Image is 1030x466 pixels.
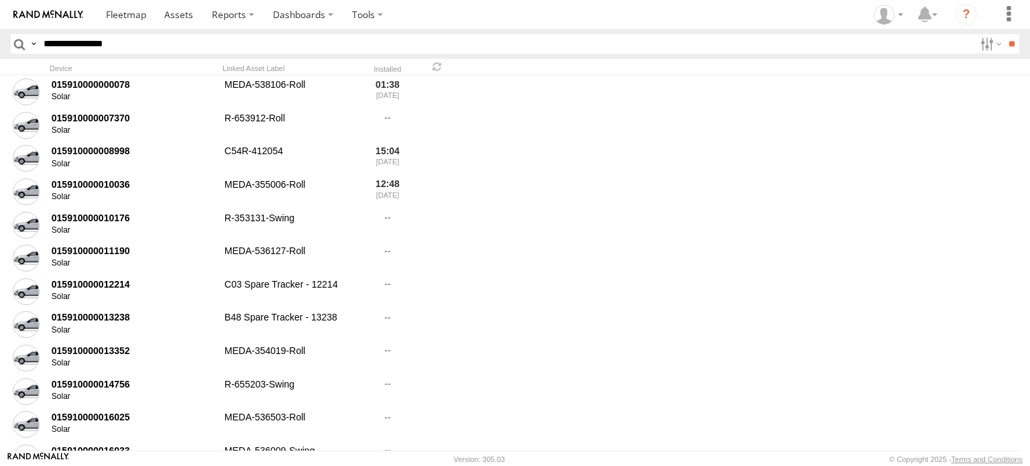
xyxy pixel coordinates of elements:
[52,192,215,202] div: Solar
[52,245,215,257] div: 015910000011190
[52,325,215,336] div: Solar
[52,311,215,323] div: 015910000013238
[869,5,908,25] div: Idaliz Kaminski
[975,34,1004,54] label: Search Filter Options
[889,455,1023,463] div: © Copyright 2025 -
[429,60,445,73] span: Refresh
[223,76,357,107] div: MEDA-538106-Roll
[223,176,357,207] div: MEDA-355006-Roll
[52,278,215,290] div: 015910000012214
[223,64,357,73] div: Linked Asset Label
[52,392,215,402] div: Solar
[52,225,215,236] div: Solar
[223,310,357,341] div: B48 Spare Tracker - 13238
[362,76,413,107] div: 01:38 [DATE]
[223,243,357,274] div: MEDA-536127-Roll
[52,78,215,91] div: 015910000000078
[223,210,357,241] div: R-353131-Swing
[52,159,215,170] div: Solar
[52,411,215,423] div: 015910000016025
[223,409,357,440] div: MEDA-536503-Roll
[362,143,413,174] div: 15:04 [DATE]
[223,343,357,373] div: MEDA-354019-Roll
[362,176,413,207] div: 12:48 [DATE]
[454,455,505,463] div: Version: 305.03
[52,112,215,124] div: 015910000007370
[952,455,1023,463] a: Terms and Conditions
[956,4,977,25] i: ?
[362,66,413,73] div: Installed
[52,424,215,435] div: Solar
[52,345,215,357] div: 015910000013352
[50,64,217,73] div: Device
[52,92,215,103] div: Solar
[223,276,357,307] div: C03 Spare Tracker - 12214
[52,178,215,190] div: 015910000010036
[223,110,357,141] div: R-653912-Roll
[52,358,215,369] div: Solar
[7,453,69,466] a: Visit our Website
[52,445,215,457] div: 015910000016033
[52,258,215,269] div: Solar
[13,10,83,19] img: rand-logo.svg
[52,212,215,224] div: 015910000010176
[52,292,215,302] div: Solar
[52,125,215,136] div: Solar
[52,378,215,390] div: 015910000014756
[52,145,215,157] div: 015910000008998
[28,34,39,54] label: Search Query
[223,376,357,407] div: R-655203-Swing
[223,143,357,174] div: C54R-412054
